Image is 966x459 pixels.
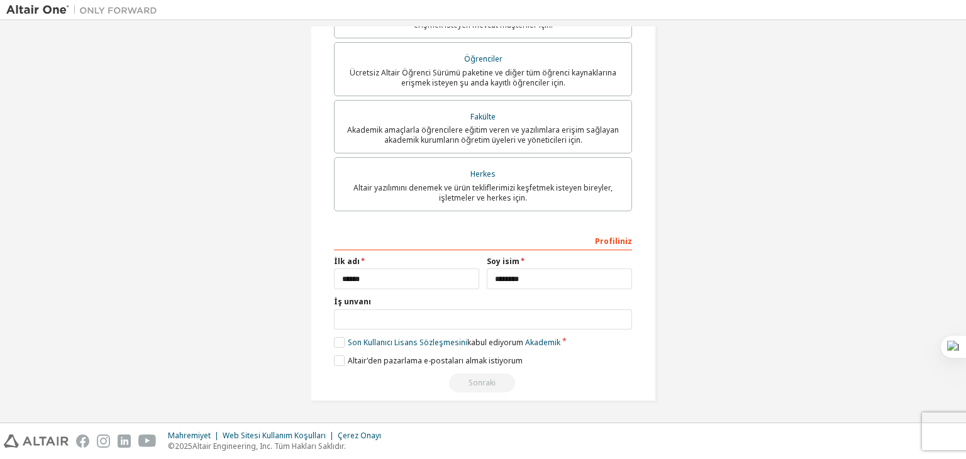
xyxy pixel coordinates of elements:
[353,182,613,203] font: Altair yazılımını denemek ve ürün tekliflerimizi keşfetmek isteyen bireyler, işletmeler ve herkes...
[348,355,523,366] font: Altair'den pazarlama e-postaları almak istiyorum
[470,111,496,122] font: Fakülte
[138,434,157,448] img: youtube.svg
[595,236,632,246] font: Profiliniz
[348,337,467,348] font: Son Kullanıcı Lisans Sözleşmesini
[347,124,619,145] font: Akademik amaçlarla öğrencilere eğitim veren ve yazılımlara erişim sağlayan akademik kurumların öğ...
[168,430,211,441] font: Mahremiyet
[464,53,502,64] font: Öğrenciler
[334,256,360,267] font: İlk adı
[192,441,346,451] font: Altair Engineering, Inc. Tüm Hakları Saklıdır.
[4,434,69,448] img: altair_logo.svg
[334,373,632,392] div: Read and acccept EULA to continue
[350,67,616,88] font: Ücretsiz Altair Öğrenci Sürümü paketine ve diğer tüm öğrenci kaynaklarına erişmek isteyen şu anda...
[467,337,523,348] font: kabul ediyorum
[223,430,326,441] font: Web Sitesi Kullanım Koşulları
[118,434,131,448] img: linkedin.svg
[487,256,519,267] font: Soy isim
[175,441,192,451] font: 2025
[338,430,381,441] font: Çerez Onayı
[334,296,371,307] font: İş unvanı
[470,169,496,179] font: Herkes
[76,434,89,448] img: facebook.svg
[6,4,164,16] img: Altair Bir
[525,337,560,348] font: Akademik
[168,441,175,451] font: ©
[97,434,110,448] img: instagram.svg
